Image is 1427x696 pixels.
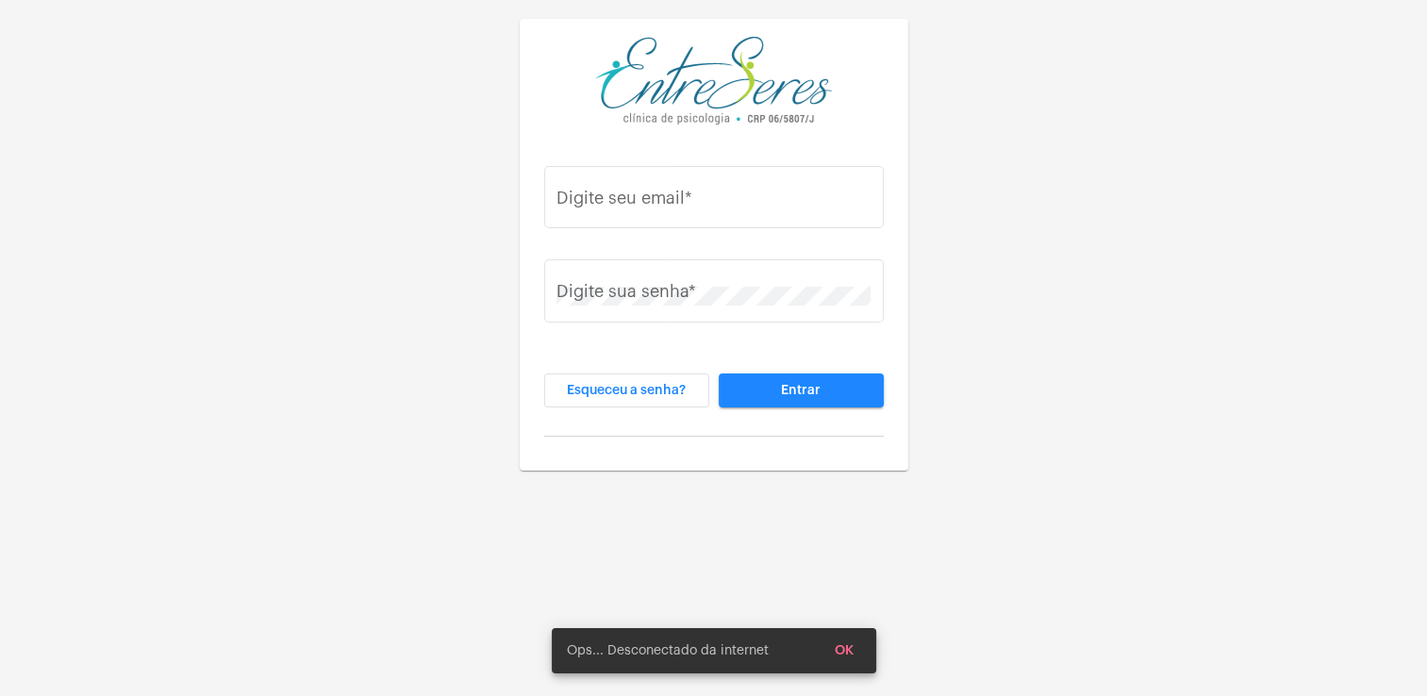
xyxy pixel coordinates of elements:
span: Esqueceu a senha? [567,384,686,397]
span: OK [835,644,854,657]
span: Ops... Desconectado da internet [567,641,769,660]
img: aa27006a-a7e4-c883-abf8-315c10fe6841.png [596,34,832,127]
input: Digite seu email [556,192,871,211]
button: OK [820,634,869,668]
span: Entrar [781,384,821,397]
button: Entrar [719,373,884,407]
button: Esqueceu a senha? [544,373,709,407]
